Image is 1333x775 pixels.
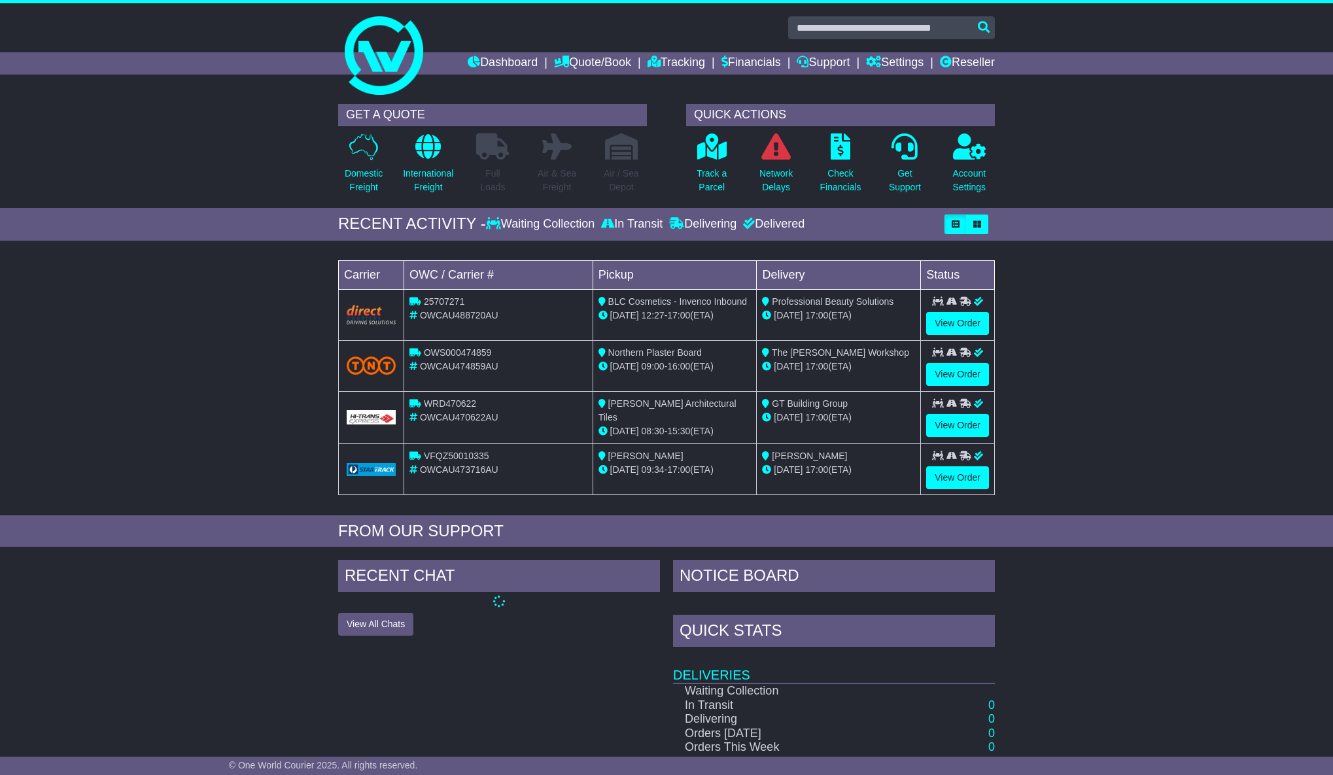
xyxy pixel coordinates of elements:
[610,361,639,371] span: [DATE]
[774,464,803,475] span: [DATE]
[424,451,489,461] span: VFQZ50010335
[926,466,989,489] a: View Order
[988,698,995,712] a: 0
[988,740,995,753] a: 0
[608,451,684,461] span: [PERSON_NAME]
[344,133,383,201] a: DomesticFreight
[926,312,989,335] a: View Order
[347,410,396,424] img: GetCarrierServiceLogo
[673,615,995,650] div: Quick Stats
[403,167,453,194] p: International Freight
[953,167,986,194] p: Account Settings
[468,52,538,75] a: Dashboard
[988,727,995,740] a: 0
[347,356,396,374] img: TNT_Domestic.png
[888,133,922,201] a: GetSupport
[774,361,803,371] span: [DATE]
[762,463,915,477] div: (ETA)
[338,104,647,126] div: GET A QUOTE
[338,613,413,636] button: View All Chats
[673,698,868,713] td: In Transit
[598,309,752,322] div: - (ETA)
[686,104,995,126] div: QUICK ACTIONS
[762,309,915,322] div: (ETA)
[598,217,666,232] div: In Transit
[805,464,828,475] span: 17:00
[673,683,868,698] td: Waiting Collection
[610,464,639,475] span: [DATE]
[673,560,995,595] div: NOTICE BOARD
[673,740,868,755] td: Orders This Week
[820,167,861,194] p: Check Financials
[598,398,736,422] span: [PERSON_NAME] Architectural Tiles
[667,310,690,320] span: 17:00
[667,464,690,475] span: 17:00
[757,260,921,289] td: Delivery
[889,167,921,194] p: Get Support
[610,310,639,320] span: [DATE]
[805,361,828,371] span: 17:00
[759,133,793,201] a: NetworkDelays
[772,451,847,461] span: [PERSON_NAME]
[797,52,850,75] a: Support
[538,167,576,194] p: Air & Sea Freight
[667,361,690,371] span: 16:00
[673,755,868,769] td: Orders This Month
[345,167,383,194] p: Domestic Freight
[608,296,747,307] span: BLC Cosmetics - Invenco Inbound
[940,52,995,75] a: Reseller
[338,522,995,541] div: FROM OUR SUPPORT
[921,260,995,289] td: Status
[338,215,486,233] div: RECENT ACTIVITY -
[772,347,909,358] span: The [PERSON_NAME] Workshop
[610,426,639,436] span: [DATE]
[988,755,995,768] a: 0
[740,217,805,232] div: Delivered
[608,347,702,358] span: Northern Plaster Board
[598,360,752,373] div: - (ETA)
[554,52,631,75] a: Quote/Book
[805,412,828,422] span: 17:00
[666,217,740,232] div: Delivering
[420,361,498,371] span: OWCAU474859AU
[338,560,660,595] div: RECENT CHAT
[774,310,803,320] span: [DATE]
[420,310,498,320] span: OWCAU488720AU
[866,52,924,75] a: Settings
[598,463,752,477] div: - (ETA)
[820,133,862,201] a: CheckFinancials
[642,310,665,320] span: 12:27
[988,712,995,725] a: 0
[805,310,828,320] span: 17:00
[673,712,868,727] td: Delivering
[772,296,893,307] span: Professional Beauty Solutions
[762,411,915,424] div: (ETA)
[926,414,989,437] a: View Order
[424,398,476,409] span: WRD470622
[697,167,727,194] p: Track a Parcel
[642,361,665,371] span: 09:00
[404,260,593,289] td: OWC / Carrier #
[347,463,396,476] img: GetCarrierServiceLogo
[486,217,598,232] div: Waiting Collection
[673,650,995,683] td: Deliveries
[476,167,509,194] p: Full Loads
[721,52,781,75] a: Financials
[642,464,665,475] span: 09:34
[926,363,989,386] a: View Order
[772,398,848,409] span: GT Building Group
[229,760,418,770] span: © One World Courier 2025. All rights reserved.
[424,347,492,358] span: OWS000474859
[762,360,915,373] div: (ETA)
[642,426,665,436] span: 08:30
[339,260,404,289] td: Carrier
[774,412,803,422] span: [DATE]
[604,167,639,194] p: Air / Sea Depot
[673,727,868,741] td: Orders [DATE]
[420,412,498,422] span: OWCAU470622AU
[648,52,705,75] a: Tracking
[667,426,690,436] span: 15:30
[593,260,757,289] td: Pickup
[420,464,498,475] span: OWCAU473716AU
[424,296,464,307] span: 25707271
